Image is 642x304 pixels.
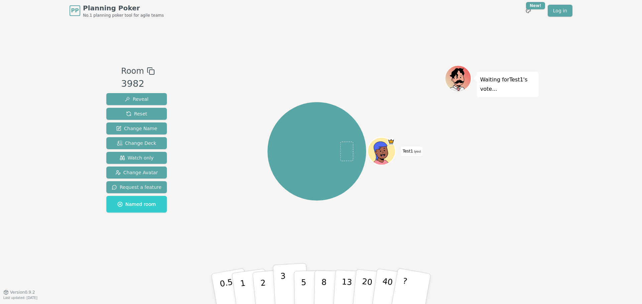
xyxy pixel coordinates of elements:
[106,152,167,164] button: Watch only
[368,138,395,164] button: Click to change your avatar
[70,3,164,18] a: PPPlanning PokerNo.1 planning poker tool for agile teams
[3,296,37,300] span: Last updated: [DATE]
[126,110,147,117] span: Reset
[117,140,156,146] span: Change Deck
[121,77,154,91] div: 3982
[106,196,167,213] button: Named room
[388,138,395,145] span: Test1 is the host
[106,93,167,105] button: Reveal
[112,184,162,191] span: Request a feature
[106,137,167,149] button: Change Deck
[522,5,534,17] button: New!
[10,290,35,295] span: Version 0.9.2
[83,13,164,18] span: No.1 planning poker tool for agile teams
[413,150,421,153] span: (you)
[121,65,144,77] span: Room
[480,75,535,94] p: Waiting for Test1 's vote...
[401,146,423,156] span: Click to change your name
[106,122,167,134] button: Change Name
[125,96,148,102] span: Reveal
[106,167,167,179] button: Change Avatar
[71,7,79,15] span: PP
[83,3,164,13] span: Planning Poker
[526,2,545,9] div: New!
[120,155,154,161] span: Watch only
[548,5,572,17] a: Log in
[106,108,167,120] button: Reset
[106,181,167,193] button: Request a feature
[116,125,157,132] span: Change Name
[3,290,35,295] button: Version0.9.2
[117,201,156,208] span: Named room
[115,169,158,176] span: Change Avatar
